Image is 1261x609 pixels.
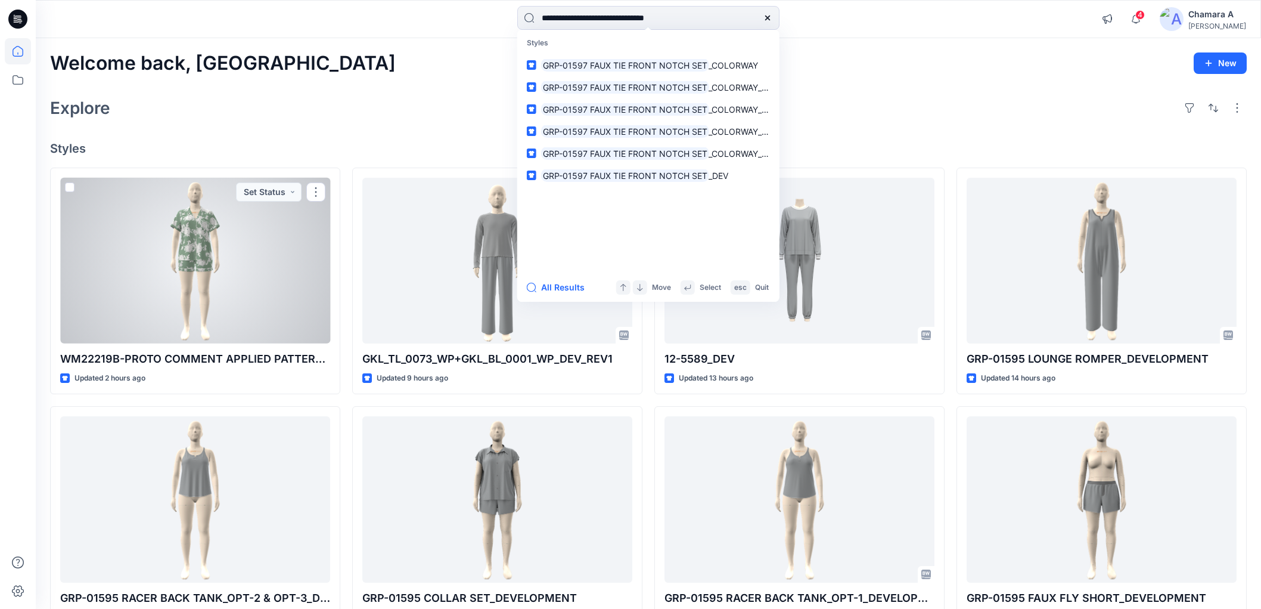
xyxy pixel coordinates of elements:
[520,143,777,165] a: GRP-01597 FAUX TIE FRONT NOTCH SET_COLORWAY_REV4
[652,282,671,294] p: Move
[709,149,782,159] span: _COLORWAY_REV4
[679,372,753,385] p: Updated 13 hours ago
[709,126,782,137] span: _COLORWAY_REV3
[60,351,330,367] p: WM22219B-PROTO COMMENT APPLIED PATTERN_COLORWAY_REV8
[362,178,632,344] a: GKL_TL_0073_WP+GKL_BL_0001_WP_DEV_REV1
[541,103,709,116] mark: GRP-01597 FAUX TIE FRONT NOTCH SET
[541,169,709,183] mark: GRP-01597 FAUX TIE FRONT NOTCH SET
[520,76,777,98] a: GRP-01597 FAUX TIE FRONT NOTCH SET_COLORWAY_REV1
[520,165,777,187] a: GRP-01597 FAUX TIE FRONT NOTCH SET_DEV
[981,372,1055,385] p: Updated 14 hours ago
[520,120,777,143] a: GRP-01597 FAUX TIE FRONT NOTCH SET_COLORWAY_REV3
[709,60,758,70] span: _COLORWAY
[967,590,1237,607] p: GRP-01595 FAUX FLY SHORT_DEVELOPMENT
[755,282,769,294] p: Quit
[967,351,1237,367] p: GRP-01595 LOUNGE ROMPER_DEVELOPMENT
[60,416,330,582] a: GRP-01595 RACER BACK TANK_OPT-2 & OPT-3_DEVELOPMENT
[362,351,632,367] p: GKL_TL_0073_WP+GKL_BL_0001_WP_DEV_REV1
[541,125,709,138] mark: GRP-01597 FAUX TIE FRONT NOTCH SET
[967,178,1237,344] a: GRP-01595 LOUNGE ROMPER_DEVELOPMENT
[664,590,934,607] p: GRP-01595 RACER BACK TANK_OPT-1_DEVELOPMENT
[60,178,330,344] a: WM22219B-PROTO COMMENT APPLIED PATTERN_COLORWAY_REV8
[1188,21,1246,30] div: [PERSON_NAME]
[362,590,632,607] p: GRP-01595 COLLAR SET_DEVELOPMENT
[664,351,934,367] p: 12-5589_DEV
[709,104,782,115] span: _COLORWAY_REV2
[50,52,396,75] h2: Welcome back, [GEOGRAPHIC_DATA]
[709,171,728,181] span: _DEV
[734,282,747,294] p: esc
[664,416,934,582] a: GRP-01595 RACER BACK TANK_OPT-1_DEVELOPMENT
[1160,7,1184,31] img: avatar
[377,372,448,385] p: Updated 9 hours ago
[700,282,721,294] p: Select
[520,32,777,54] p: Styles
[967,416,1237,582] a: GRP-01595 FAUX FLY SHORT_DEVELOPMENT
[520,54,777,76] a: GRP-01597 FAUX TIE FRONT NOTCH SET_COLORWAY
[664,178,934,344] a: 12-5589_DEV
[541,81,709,94] mark: GRP-01597 FAUX TIE FRONT NOTCH SET
[1188,7,1246,21] div: Chamara A
[74,372,145,385] p: Updated 2 hours ago
[541,147,709,160] mark: GRP-01597 FAUX TIE FRONT NOTCH SET
[50,141,1247,156] h4: Styles
[520,98,777,120] a: GRP-01597 FAUX TIE FRONT NOTCH SET_COLORWAY_REV2
[362,416,632,582] a: GRP-01595 COLLAR SET_DEVELOPMENT
[1135,10,1145,20] span: 4
[1194,52,1247,74] button: New
[60,590,330,607] p: GRP-01595 RACER BACK TANK_OPT-2 & OPT-3_DEVELOPMENT
[541,58,709,72] mark: GRP-01597 FAUX TIE FRONT NOTCH SET
[50,98,110,118] h2: Explore
[709,82,781,92] span: _COLORWAY_REV1
[527,280,592,295] button: All Results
